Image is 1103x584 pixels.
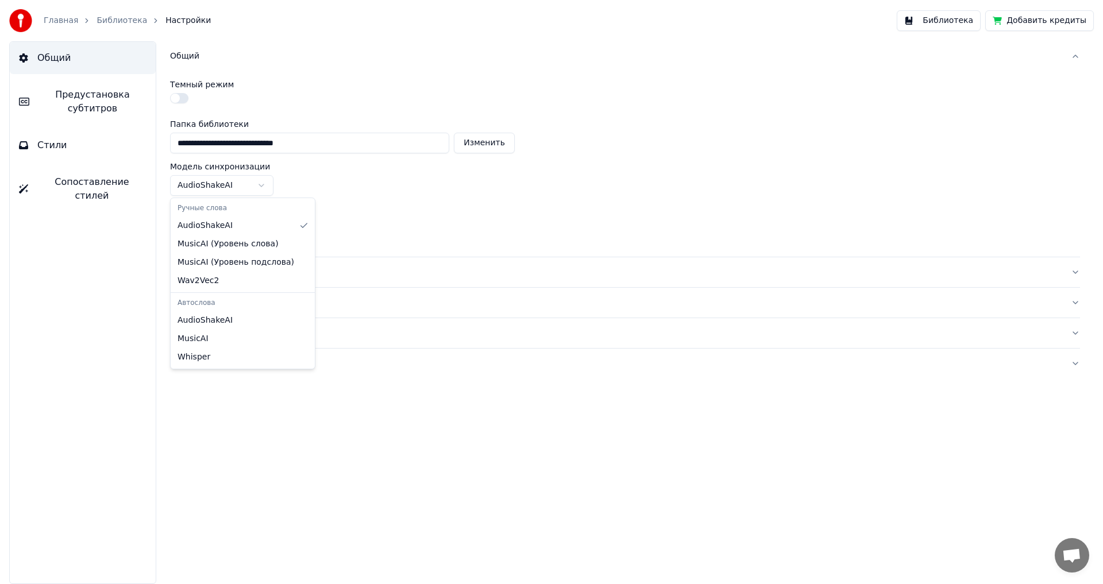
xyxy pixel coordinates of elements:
[173,200,313,216] div: Ручные слова
[178,351,210,363] span: Whisper
[178,333,209,345] span: MusicAI
[178,220,233,231] span: AudioShakeAI
[178,315,233,326] span: AudioShakeAI
[178,257,294,268] span: MusicAI ( Уровень подслова )
[173,295,313,311] div: Автослова
[178,275,219,287] span: Wav2Vec2
[178,238,279,250] span: MusicAI ( Уровень слова )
